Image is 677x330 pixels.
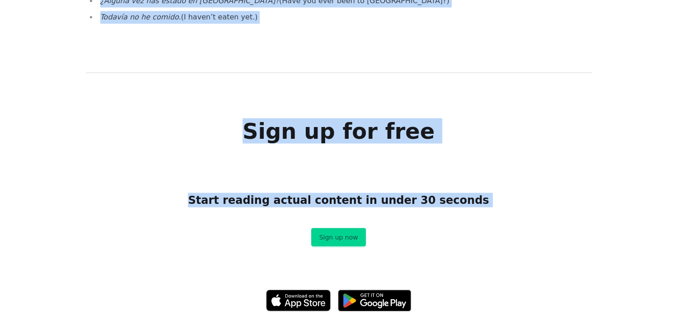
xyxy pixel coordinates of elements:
em: Todavía no he comido. [100,13,181,21]
h1: Sign up for free [243,120,434,141]
img: Get it on Google Play [338,289,411,311]
img: Download on the App Store [266,289,331,311]
li: (I haven’t eaten yet.) [98,11,592,24]
a: Sign up now [311,228,365,246]
h3: Start reading actual content in under 30 seconds [188,193,489,207]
